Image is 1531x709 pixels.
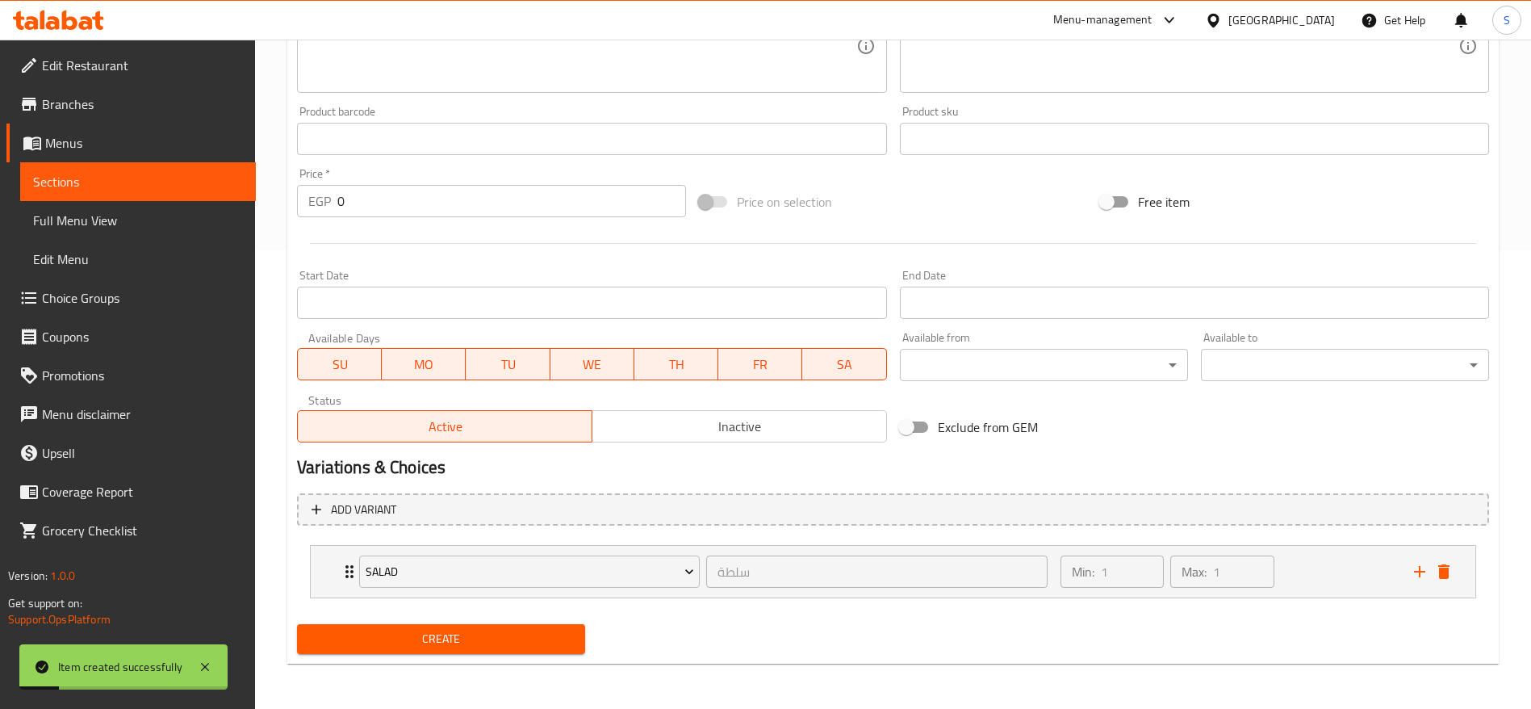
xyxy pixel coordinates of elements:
[304,353,375,376] span: SU
[42,288,243,308] span: Choice Groups
[42,56,243,75] span: Edit Restaurant
[1408,560,1432,584] button: add
[42,521,243,540] span: Grocery Checklist
[388,353,459,376] span: MO
[366,562,694,582] span: Salad
[1432,560,1456,584] button: delete
[297,455,1489,480] h2: Variations & Choices
[20,240,256,279] a: Edit Menu
[809,353,880,376] span: SA
[337,185,686,217] input: Please enter price
[42,482,243,501] span: Coverage Report
[6,46,256,85] a: Edit Restaurant
[20,162,256,201] a: Sections
[359,556,700,588] button: Salad
[42,94,243,114] span: Branches
[802,348,886,380] button: SA
[310,629,572,649] span: Create
[466,348,550,380] button: TU
[33,172,243,191] span: Sections
[58,658,182,676] div: Item created successfully
[297,539,1489,605] li: Expand
[6,472,256,511] a: Coverage Report
[1072,562,1094,581] p: Min:
[297,123,886,155] input: Please enter product barcode
[6,317,256,356] a: Coupons
[6,395,256,434] a: Menu disclaimer
[900,123,1489,155] input: Please enter product sku
[1228,11,1335,29] div: [GEOGRAPHIC_DATA]
[641,353,712,376] span: TH
[311,546,1475,598] div: Expand
[297,493,1489,527] button: Add variant
[6,434,256,472] a: Upsell
[8,565,48,586] span: Version:
[297,624,585,654] button: Create
[1201,349,1489,381] div: ​
[6,85,256,124] a: Branches
[599,415,881,438] span: Inactive
[1182,562,1207,581] p: Max:
[592,410,887,443] button: Inactive
[308,191,331,211] p: EGP
[42,405,243,424] span: Menu disclaimer
[6,279,256,317] a: Choice Groups
[557,353,628,376] span: WE
[42,443,243,463] span: Upsell
[33,250,243,269] span: Edit Menu
[718,348,802,380] button: FR
[20,201,256,240] a: Full Menu View
[42,327,243,346] span: Coupons
[550,348,634,380] button: WE
[45,133,243,153] span: Menus
[6,356,256,395] a: Promotions
[1504,11,1510,29] span: S
[297,348,382,380] button: SU
[725,353,796,376] span: FR
[297,410,592,443] button: Active
[737,192,832,212] span: Price on selection
[42,366,243,385] span: Promotions
[6,511,256,550] a: Grocery Checklist
[50,565,75,586] span: 1.0.0
[33,211,243,230] span: Full Menu View
[472,353,543,376] span: TU
[331,500,396,520] span: Add variant
[938,417,1038,437] span: Exclude from GEM
[6,124,256,162] a: Menus
[304,415,586,438] span: Active
[634,348,718,380] button: TH
[1053,10,1152,30] div: Menu-management
[382,348,466,380] button: MO
[1138,192,1190,212] span: Free item
[900,349,1188,381] div: ​
[8,593,82,614] span: Get support on:
[8,609,111,630] a: Support.OpsPlatform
